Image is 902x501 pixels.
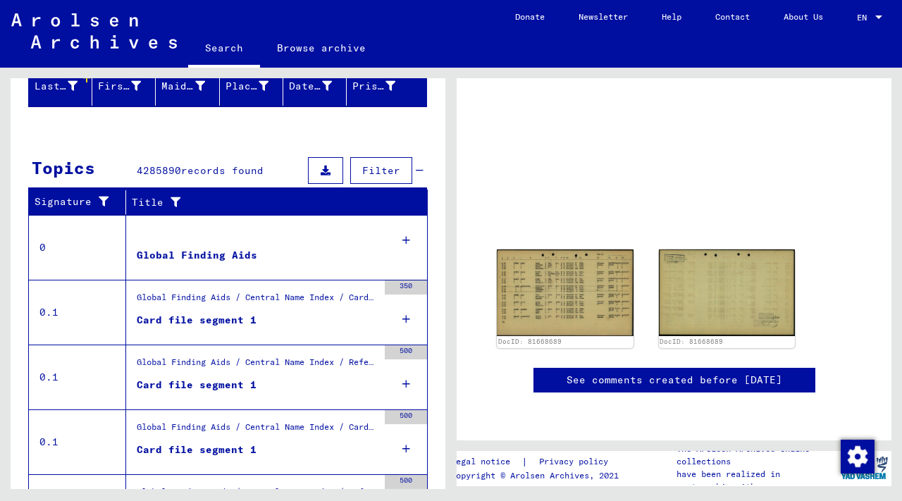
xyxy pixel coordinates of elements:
div: 500 [385,345,427,359]
mat-header-cell: Date of Birth [283,66,347,106]
div: Last Name [35,79,78,94]
div: Global Finding Aids / Central Name Index / Reference cards and originals, which have been discove... [137,356,378,376]
div: Place of Birth [225,75,286,97]
div: Maiden Name [161,75,222,97]
div: Signature [35,194,115,209]
td: 0.1 [29,280,126,345]
div: Global Finding Aids [137,248,257,263]
span: records found [181,164,264,177]
mat-header-cell: Maiden Name [156,66,219,106]
span: 4285890 [137,164,181,177]
div: 500 [385,410,427,424]
div: Title [132,195,400,210]
img: Arolsen_neg.svg [11,13,177,49]
a: DocID: 81668689 [660,338,723,345]
div: Global Finding Aids / Central Name Index / Cards, which have been separated just before or during... [137,421,378,440]
div: 500 [385,475,427,489]
p: have been realized in partnership with [676,468,837,493]
td: 0 [29,215,126,280]
a: Search [188,31,260,68]
img: Change consent [841,440,875,474]
div: Card file segment 1 [137,313,257,328]
a: Legal notice [451,454,521,469]
mat-header-cell: First Name [92,66,156,106]
a: DocID: 81668689 [498,338,562,345]
div: Title [132,191,414,214]
div: Card file segment 1 [137,378,257,392]
div: Signature [35,191,129,214]
div: First Name [98,79,141,94]
div: Date of Birth [289,75,350,97]
img: yv_logo.png [838,450,891,485]
img: 002.jpg [659,249,796,336]
button: Filter [350,157,412,184]
a: Privacy policy [528,454,625,469]
div: 350 [385,280,427,295]
mat-header-cell: Place of Birth [220,66,283,106]
p: Copyright © Arolsen Archives, 2021 [451,469,625,482]
div: Date of Birth [289,79,332,94]
mat-header-cell: Last Name [29,66,92,106]
span: EN [857,13,872,23]
div: First Name [98,75,159,97]
div: Global Finding Aids / Central Name Index / Cards that have been scanned during first sequential m... [137,291,378,311]
div: Place of Birth [225,79,268,94]
div: Prisoner # [352,75,413,97]
span: Filter [362,164,400,177]
div: Last Name [35,75,95,97]
div: Topics [32,155,95,180]
td: 0.1 [29,345,126,409]
div: | [451,454,625,469]
mat-header-cell: Prisoner # [347,66,426,106]
div: Prisoner # [352,79,395,94]
p: The Arolsen Archives online collections [676,443,837,468]
div: Maiden Name [161,79,204,94]
td: 0.1 [29,409,126,474]
a: See comments created before [DATE] [567,373,782,388]
div: Card file segment 1 [137,443,257,457]
a: Browse archive [260,31,383,65]
img: 001.jpg [497,249,634,336]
